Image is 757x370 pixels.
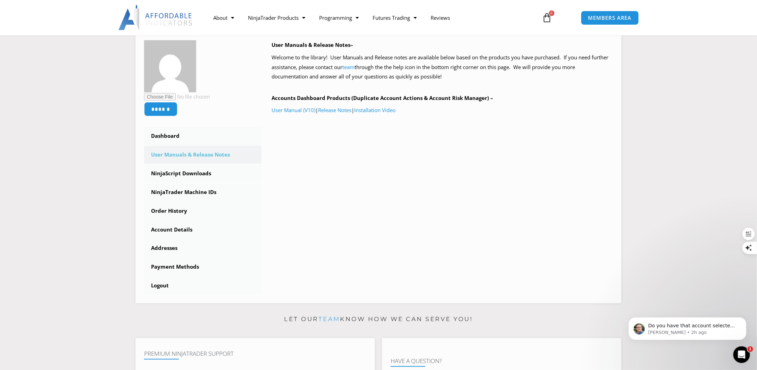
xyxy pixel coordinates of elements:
a: Logout [144,277,261,295]
p: Welcome to the library! User Manuals and Release notes are available below based on the products ... [272,53,613,82]
span: MEMBERS AREA [588,15,632,20]
img: LogoAI | Affordable Indicators – NinjaTrader [118,5,193,30]
a: Account Details [144,221,261,239]
a: NinjaTrader Products [241,10,312,26]
a: NinjaTrader Machine IDs [144,183,261,201]
a: About [206,10,241,26]
a: Futures Trading [366,10,424,26]
a: User Manuals & Release Notes [144,146,261,164]
a: User Manual (V10) [272,107,316,113]
a: Programming [312,10,366,26]
nav: Menu [206,10,534,26]
a: Order History [144,202,261,220]
span: 1 [748,346,753,352]
a: 0 [532,8,563,28]
a: Installation Video [355,107,396,113]
a: team [343,64,355,70]
span: 0 [549,10,555,16]
a: NinjaScript Downloads [144,165,261,183]
b: User Manuals & Release Notes– [272,41,353,48]
a: Reviews [424,10,457,26]
iframe: Intercom live chat [733,346,750,363]
iframe: Intercom notifications message [618,303,757,351]
a: Addresses [144,239,261,257]
h4: Have A Question? [391,358,613,364]
p: Let our know how we can serve you! [135,314,622,325]
a: team [318,316,340,322]
p: | | [272,106,613,115]
a: Payment Methods [144,258,261,276]
a: Release Notes [318,107,352,113]
h4: Premium NinjaTrader Support [144,350,366,357]
img: a3dcfe464c1e317232f9c6edf62711f1b93a3b3d299e5fba6250e9a37ba151ba [144,40,196,92]
a: Dashboard [144,127,261,145]
b: Accounts Dashboard Products (Duplicate Account Actions & Account Risk Manager) – [272,94,493,101]
nav: Account pages [144,127,261,295]
a: MEMBERS AREA [581,11,639,25]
